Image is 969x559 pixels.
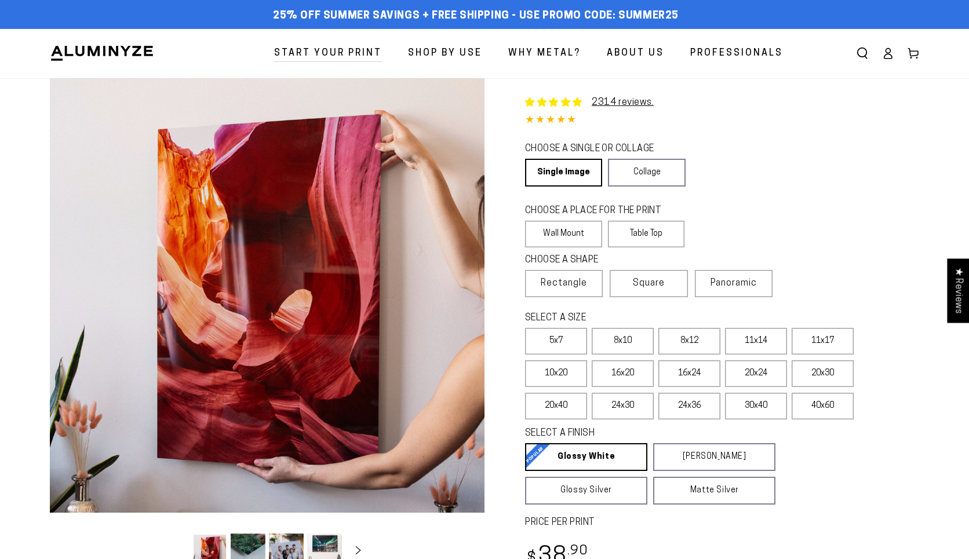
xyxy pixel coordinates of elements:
[525,112,919,129] div: 4.85 out of 5.0 stars
[658,328,720,355] label: 8x12
[525,516,919,529] label: PRICE PER PRINT
[265,38,391,69] a: Start Your Print
[273,10,679,23] span: 25% off Summer Savings + Free Shipping - Use Promo Code: SUMMER25
[653,443,775,471] a: [PERSON_NAME]
[592,98,654,107] a: 2314 reviews.
[508,45,581,62] span: Why Metal?
[947,258,969,323] div: Click to open Judge.me floating reviews tab
[725,393,787,419] label: 30x40
[608,221,685,247] label: Table Top
[567,545,588,558] sup: .90
[850,41,875,66] summary: Search our site
[592,328,654,355] label: 8x10
[399,38,491,69] a: Shop By Use
[792,393,854,419] label: 40x60
[525,328,587,355] label: 5x7
[592,360,654,387] label: 16x20
[525,159,602,187] a: Single Image
[592,393,654,419] label: 24x30
[525,443,647,471] a: Glossy White
[525,221,602,247] label: Wall Mount
[500,38,589,69] a: Why Metal?
[607,45,664,62] span: About Us
[725,328,787,355] label: 11x14
[682,38,792,69] a: Professionals
[658,393,720,419] label: 24x36
[792,328,854,355] label: 11x17
[725,360,787,387] label: 20x24
[525,312,757,325] legend: SELECT A SIZE
[408,45,482,62] span: Shop By Use
[598,38,673,69] a: About Us
[525,360,587,387] label: 10x20
[653,477,775,505] a: Matte Silver
[50,45,154,62] img: Aluminyze
[525,204,674,218] legend: CHOOSE A PLACE FOR THE PRINT
[633,276,665,290] span: Square
[792,360,854,387] label: 20x30
[525,254,676,267] legend: CHOOSE A SHAPE
[711,279,757,288] span: Panoramic
[525,427,748,440] legend: SELECT A FINISH
[690,45,783,62] span: Professionals
[608,159,685,187] a: Collage
[274,45,382,62] span: Start Your Print
[658,360,720,387] label: 16x24
[541,276,587,290] span: Rectangle
[525,393,587,419] label: 20x40
[525,96,654,109] a: 2314 reviews.
[525,143,675,156] legend: CHOOSE A SINGLE OR COLLAGE
[525,477,647,505] a: Glossy Silver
